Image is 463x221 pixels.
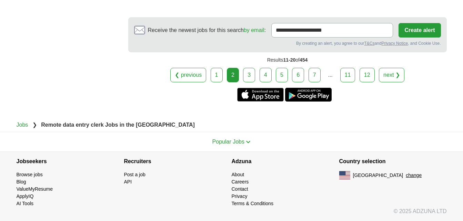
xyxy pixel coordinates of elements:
strong: Remote data entry clerk Jobs in the [GEOGRAPHIC_DATA] [41,122,195,128]
a: Post a job [124,172,145,177]
a: Get the Android app [285,88,332,102]
a: next ❯ [379,68,404,82]
a: Blog [17,179,26,185]
a: Contact [232,186,248,192]
div: By creating an alert, you agree to our and , and Cookie Use. [134,40,441,46]
a: 11 [340,68,355,82]
a: About [232,172,244,177]
a: ValueMyResume [17,186,53,192]
a: ApplyIQ [17,193,34,199]
a: Get the iPhone app [237,88,284,102]
a: 7 [309,68,321,82]
span: 454 [300,57,308,63]
a: 5 [276,68,288,82]
a: Careers [232,179,249,185]
a: 12 [360,68,375,82]
a: 3 [243,68,255,82]
div: Results of [128,52,447,68]
a: AI Tools [17,201,34,206]
a: API [124,179,132,185]
button: change [406,172,422,179]
img: US flag [339,171,350,179]
a: Jobs [17,122,28,128]
span: Popular Jobs [212,139,244,145]
a: Privacy Notice [381,41,408,46]
div: ... [323,68,337,82]
a: 6 [292,68,304,82]
img: toggle icon [246,140,251,144]
a: Privacy [232,193,248,199]
div: © 2025 ADZUNA LTD [11,207,452,221]
a: by email [244,27,264,33]
h4: Country selection [339,152,447,171]
span: Receive the newest jobs for this search : [148,26,266,34]
div: 2 [227,68,239,82]
span: [GEOGRAPHIC_DATA] [353,172,403,179]
a: Terms & Conditions [232,201,273,206]
a: 1 [211,68,223,82]
a: Browse jobs [17,172,43,177]
button: Create alert [399,23,441,38]
a: ❮ previous [170,68,206,82]
a: T&Cs [364,41,374,46]
a: 4 [260,68,272,82]
span: ❯ [32,122,37,128]
span: 11-20 [283,57,295,63]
